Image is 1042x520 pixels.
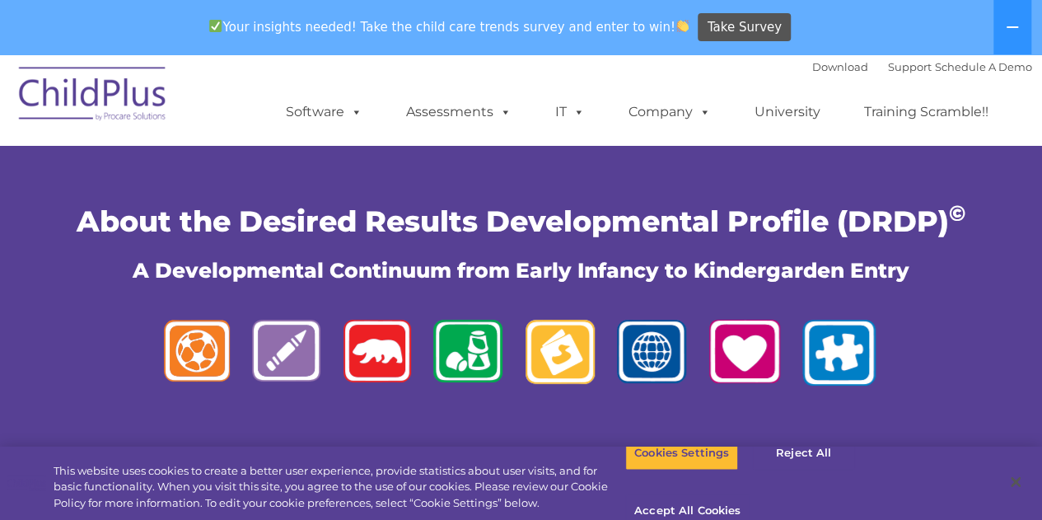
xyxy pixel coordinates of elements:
button: Cookies Settings [625,436,738,471]
a: University [738,96,837,129]
span: About the Desired Results Developmental Profile (DRDP) [77,204,965,239]
a: IT [539,96,601,129]
a: Take Survey [698,13,791,42]
img: ✅ [209,20,222,32]
a: Schedule A Demo [935,60,1032,73]
img: logos [151,310,892,402]
img: 👏 [676,20,689,32]
a: Company [612,96,727,129]
a: Assessments [390,96,528,129]
a: Software [269,96,379,129]
button: Close [998,464,1034,500]
a: Support [888,60,932,73]
span: Your insights needed! Take the child care trends survey and enter to win! [203,11,696,43]
img: ChildPlus by Procare Solutions [11,55,175,138]
a: Download [812,60,868,73]
span: Take Survey [708,13,782,42]
font: | [812,60,1032,73]
button: Reject All [752,436,855,471]
span: A Developmental Continuum from Early Infancy to Kindergarden Entry [133,258,909,283]
sup: © [949,200,965,227]
div: This website uses cookies to create a better user experience, provide statistics about user visit... [54,463,625,512]
a: Training Scramble!! [848,96,1005,129]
